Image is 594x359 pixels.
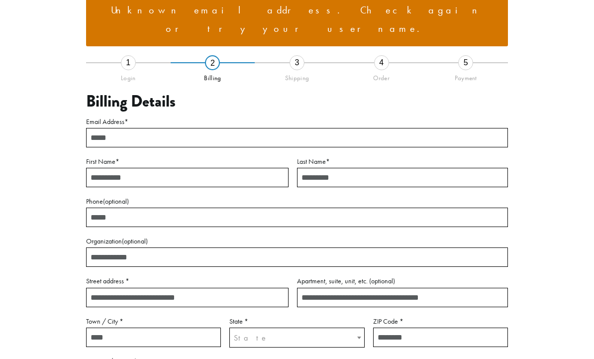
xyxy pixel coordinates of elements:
div: Payment [423,70,508,82]
label: First Name [86,155,289,168]
label: Town / City [86,315,221,328]
label: Street address [86,275,289,287]
div: 5 [458,55,473,70]
div: 2 [205,55,220,70]
li: Unknown email address. Check again or try your username. [94,1,500,38]
label: Apartment, suite, unit, etc. [297,275,508,287]
label: State [229,315,364,328]
div: Billing [171,70,255,82]
label: Email Address [86,116,508,128]
div: 3 [290,55,304,70]
div: 1 [121,55,136,70]
span: (optional) [103,197,129,206]
span: State [234,333,269,343]
label: Organization [86,235,508,247]
div: Login [86,70,171,82]
span: State [229,328,364,348]
label: ZIP Code [373,315,508,328]
h3: Billing Details [86,92,508,111]
span: (optional) [122,237,148,245]
div: Shipping [255,70,339,82]
span: (optional) [369,276,395,285]
div: 4 [374,55,389,70]
label: Last Name [297,155,508,168]
div: Order [339,70,424,82]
